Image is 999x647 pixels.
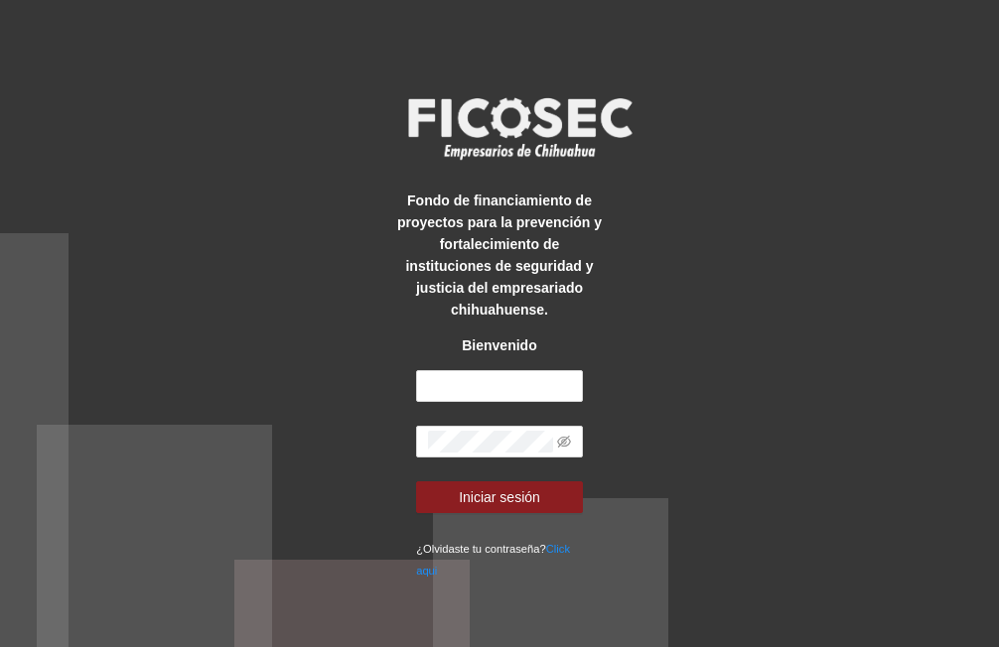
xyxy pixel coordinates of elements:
[416,543,570,577] a: Click aqui
[397,193,602,318] strong: Fondo de financiamiento de proyectos para la prevención y fortalecimiento de instituciones de seg...
[416,481,583,513] button: Iniciar sesión
[416,543,570,577] small: ¿Olvidaste tu contraseña?
[459,486,540,508] span: Iniciar sesión
[462,337,536,353] strong: Bienvenido
[395,91,643,165] img: logo
[557,435,571,449] span: eye-invisible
